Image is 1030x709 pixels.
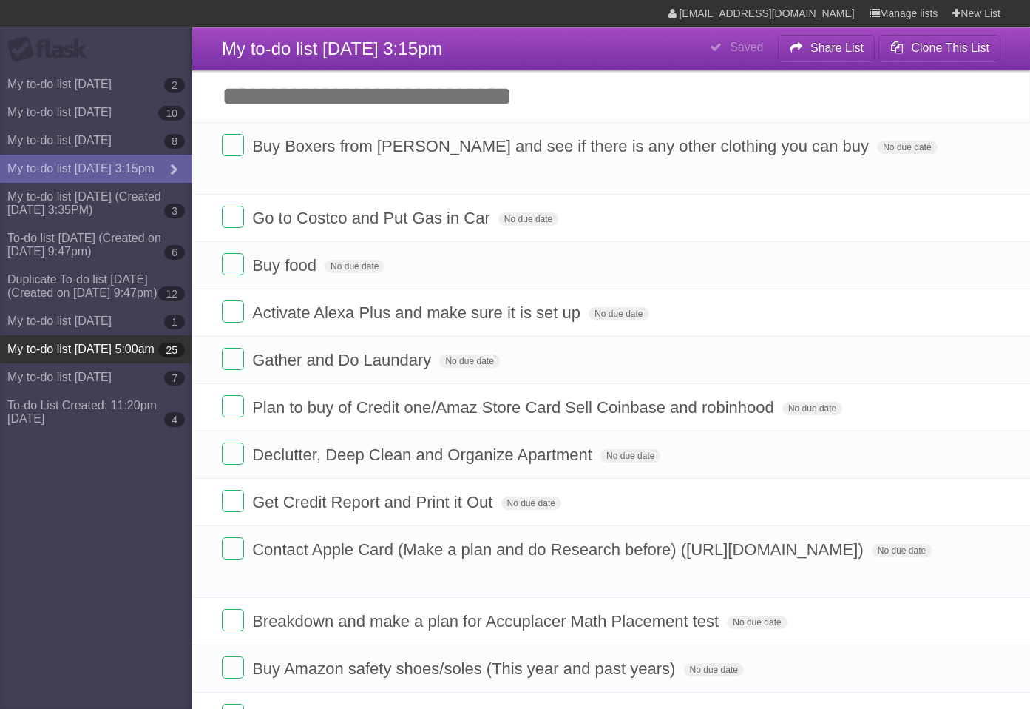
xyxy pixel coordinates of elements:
span: Buy Boxers from [PERSON_NAME] and see if there is any other clothing you can buy [252,137,873,155]
b: 7 [164,371,185,386]
span: Contact Apple Card (Make a plan and do Research before) ([URL][DOMAIN_NAME]) [252,540,867,559]
label: Done [222,443,244,465]
b: 6 [164,245,185,260]
label: Done [222,206,244,228]
span: My to-do list [DATE] 3:15pm [222,38,442,58]
label: Done [222,537,244,560]
label: Done [222,395,244,417]
b: 2 [164,78,185,93]
label: Done [222,656,244,679]
label: Done [222,348,244,370]
b: 8 [164,134,185,149]
span: No due date [877,141,937,154]
span: Get Credit Report and Print it Out [252,493,496,511]
b: 10 [158,106,185,121]
span: Declutter, Deep Clean and Organize Apartment [252,446,596,464]
b: 25 [158,343,185,357]
span: Breakdown and make a plan for Accuplacer Math Placement test [252,612,722,631]
span: No due date [325,260,384,273]
span: Gather and Do Laundary [252,351,435,369]
button: Share List [778,35,875,61]
label: Done [222,490,244,512]
b: 12 [158,286,185,301]
span: No due date [684,663,744,676]
span: No due date [782,402,842,415]
span: No due date [589,307,648,320]
span: No due date [600,449,660,463]
b: Share List [810,41,864,54]
label: Done [222,134,244,156]
label: Done [222,300,244,323]
label: Done [222,609,244,631]
b: 3 [164,204,185,218]
span: Plan to buy of Credit one/Amaz Store Card Sell Coinbase and robinhood [252,398,778,417]
b: 1 [164,315,185,329]
span: No due date [501,497,561,510]
span: Buy Amazon safety shoes/soles (This year and past years) [252,659,679,678]
span: No due date [439,354,499,368]
button: Clone This List [878,35,1000,61]
span: No due date [872,544,932,557]
b: 4 [164,412,185,427]
span: No due date [498,212,558,226]
label: Done [222,253,244,275]
div: Flask [7,36,96,63]
span: Go to Costco and Put Gas in Car [252,209,494,227]
b: Clone This List [911,41,989,54]
span: Buy food [252,256,320,275]
span: Activate Alexa Plus and make sure it is set up [252,303,584,322]
b: Saved [730,41,763,53]
span: No due date [727,616,787,629]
